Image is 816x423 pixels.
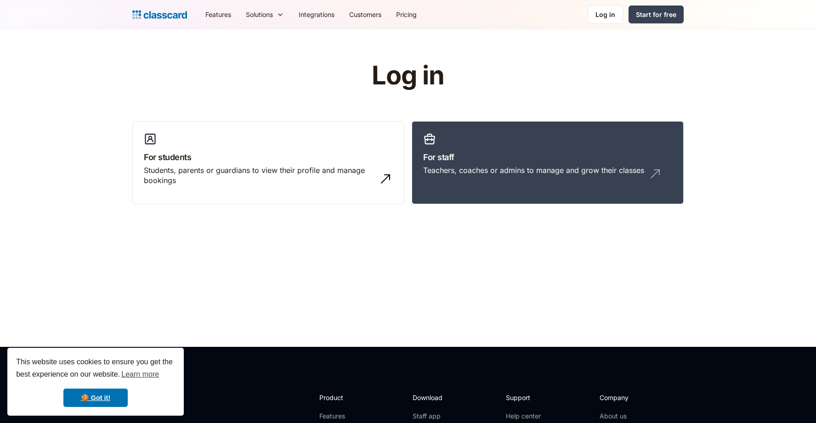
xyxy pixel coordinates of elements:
[600,412,661,421] a: About us
[413,393,450,402] h2: Download
[16,356,175,381] span: This website uses cookies to ensure you get the best experience on our website.
[246,10,273,19] div: Solutions
[144,151,393,163] h3: For students
[506,412,543,421] a: Help center
[238,4,291,25] div: Solutions
[342,4,389,25] a: Customers
[262,61,554,90] h1: Log in
[600,393,661,402] h2: Company
[319,412,368,421] a: Features
[413,412,450,421] a: Staff app
[198,4,238,25] a: Features
[629,6,684,23] a: Start for free
[63,389,128,407] a: dismiss cookie message
[132,121,404,205] a: For studentsStudents, parents or guardians to view their profile and manage bookings
[636,10,676,19] div: Start for free
[423,165,644,175] div: Teachers, coaches or admins to manage and grow their classes
[506,393,543,402] h2: Support
[291,4,342,25] a: Integrations
[389,4,424,25] a: Pricing
[595,10,615,19] div: Log in
[144,165,374,186] div: Students, parents or guardians to view their profile and manage bookings
[120,367,160,381] a: learn more about cookies
[423,151,672,163] h3: For staff
[588,5,623,24] a: Log in
[412,121,684,205] a: For staffTeachers, coaches or admins to manage and grow their classes
[7,348,184,416] div: cookieconsent
[319,393,368,402] h2: Product
[132,8,187,21] a: home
